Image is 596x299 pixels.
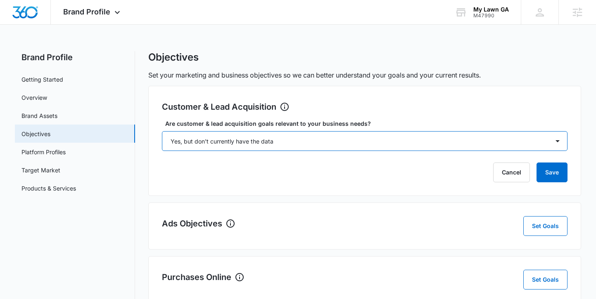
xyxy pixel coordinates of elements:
[91,49,139,54] div: Keywords by Traffic
[473,13,509,19] div: account id
[21,129,50,138] a: Objectives
[13,21,20,28] img: website_grey.svg
[13,13,20,20] img: logo_orange.svg
[148,51,199,64] h1: Objectives
[523,216,568,236] button: Set Goals
[23,13,40,20] div: v 4.0.25
[21,93,47,102] a: Overview
[162,271,231,283] h2: Purchases Online
[523,270,568,290] button: Set Goals
[493,162,530,182] button: Cancel
[165,119,571,128] label: Are customer & lead acquisition goals relevant to your business needs?
[31,49,74,54] div: Domain Overview
[82,48,89,54] img: tab_keywords_by_traffic_grey.svg
[21,111,57,120] a: Brand Assets
[21,21,91,28] div: Domain: [DOMAIN_NAME]
[15,51,135,64] h2: Brand Profile
[21,75,63,84] a: Getting Started
[21,166,60,174] a: Target Market
[162,101,276,113] h2: Customer & Lead Acquisition
[473,6,509,13] div: account name
[162,217,222,230] h2: Ads Objectives
[537,162,568,182] button: Save
[21,148,66,156] a: Platform Profiles
[21,184,76,193] a: Products & Services
[63,7,110,16] span: Brand Profile
[148,70,581,80] p: Set your marketing and business objectives so we can better understand your goals and your curren...
[22,48,29,54] img: tab_domain_overview_orange.svg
